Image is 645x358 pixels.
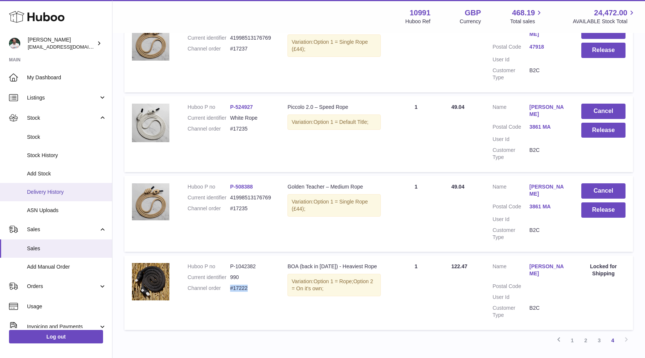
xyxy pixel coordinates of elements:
[313,119,368,125] span: Option 1 = Default Title;
[9,330,103,343] a: Log out
[287,194,381,217] div: Variation:
[313,278,353,284] span: Option 1 = Rope;
[579,334,593,347] a: 2
[132,263,169,300] img: Untitleddesign_1.png
[188,125,230,132] dt: Channel order
[530,183,566,198] a: [PERSON_NAME]
[530,263,566,277] a: [PERSON_NAME]
[188,285,230,292] dt: Channel order
[530,305,566,319] dd: B2C
[287,263,381,270] div: BOA (back in [DATE]) - Heaviest Rope
[188,263,230,270] dt: Huboo P no
[27,94,99,101] span: Listings
[287,183,381,190] div: Golden Teacher – Medium Rope
[28,44,110,50] span: [EMAIL_ADDRESS][DOMAIN_NAME]
[27,207,106,214] span: ASN Uploads
[230,205,272,212] dd: #17235
[492,136,529,143] dt: User Id
[530,203,566,210] a: 3861 MA
[230,274,272,281] dd: 990
[188,274,230,281] dt: Current identifier
[27,303,106,310] span: Usage
[188,104,230,111] dt: Huboo P no
[388,16,444,92] td: 1
[581,123,626,138] button: Release
[573,8,636,25] a: 24,472.00 AVAILABLE Stock Total
[188,34,230,42] dt: Current identifier
[566,334,579,347] a: 1
[581,263,626,277] div: Locked for Shipping
[27,226,99,233] span: Sales
[410,8,431,18] strong: 10991
[492,104,529,120] dt: Name
[27,283,99,290] span: Orders
[530,147,566,161] dd: B2C
[510,8,543,25] a: 468.19 Total sales
[27,134,106,141] span: Stock
[581,104,626,119] button: Cancel
[492,147,529,161] dt: Customer Type
[287,34,381,57] div: Variation:
[593,334,606,347] a: 3
[530,67,566,81] dd: B2C
[530,123,566,131] a: 3861 MA
[492,283,529,290] dt: Postal Code
[492,67,529,81] dt: Customer Type
[27,263,106,270] span: Add Manual Order
[451,184,464,190] span: 49.04
[451,263,467,269] span: 122.47
[530,104,566,118] a: [PERSON_NAME]
[230,263,272,270] dd: P-1042382
[492,227,529,241] dt: Customer Type
[9,38,20,49] img: timshieff@gmail.com
[28,36,95,51] div: [PERSON_NAME]
[230,125,272,132] dd: #17235
[27,189,106,196] span: Delivery History
[230,104,253,110] a: P-524927
[230,45,272,52] dd: #17237
[492,43,529,52] dt: Postal Code
[27,170,106,177] span: Add Stock
[492,183,529,199] dt: Name
[460,18,481,25] div: Currency
[188,183,230,190] dt: Huboo P no
[492,305,529,319] dt: Customer Type
[530,43,566,51] a: 47918
[132,24,169,61] img: 109911711102352.png
[581,43,626,58] button: Release
[27,74,106,81] span: My Dashboard
[188,194,230,201] dt: Current identifier
[188,114,230,122] dt: Current identifier
[406,18,431,25] div: Huboo Ref
[230,184,253,190] a: P-508388
[230,285,272,292] dd: #17222
[230,114,272,122] dd: White Rope
[581,183,626,199] button: Cancel
[230,194,272,201] dd: 41998513176769
[188,205,230,212] dt: Channel order
[512,8,535,18] span: 468.19
[230,34,272,42] dd: 41998513176769
[292,278,373,291] span: Option 2 = On it's own;
[27,152,106,159] span: Stock History
[27,323,99,330] span: Invoicing and Payments
[132,104,169,142] img: 109911711102215.png
[492,294,529,301] dt: User Id
[451,104,464,110] span: 49.04
[465,8,481,18] strong: GBP
[594,8,627,18] span: 24,472.00
[492,56,529,63] dt: User Id
[132,183,169,220] img: 109911711102352.png
[188,45,230,52] dt: Channel order
[510,18,543,25] span: Total sales
[492,203,529,212] dt: Postal Code
[492,216,529,223] dt: User Id
[388,96,444,172] td: 1
[287,104,381,111] div: Piccolo 2.0 – Speed Rope
[581,202,626,218] button: Release
[27,114,99,122] span: Stock
[492,263,529,279] dt: Name
[27,245,106,252] span: Sales
[388,256,444,330] td: 1
[287,274,381,296] div: Variation:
